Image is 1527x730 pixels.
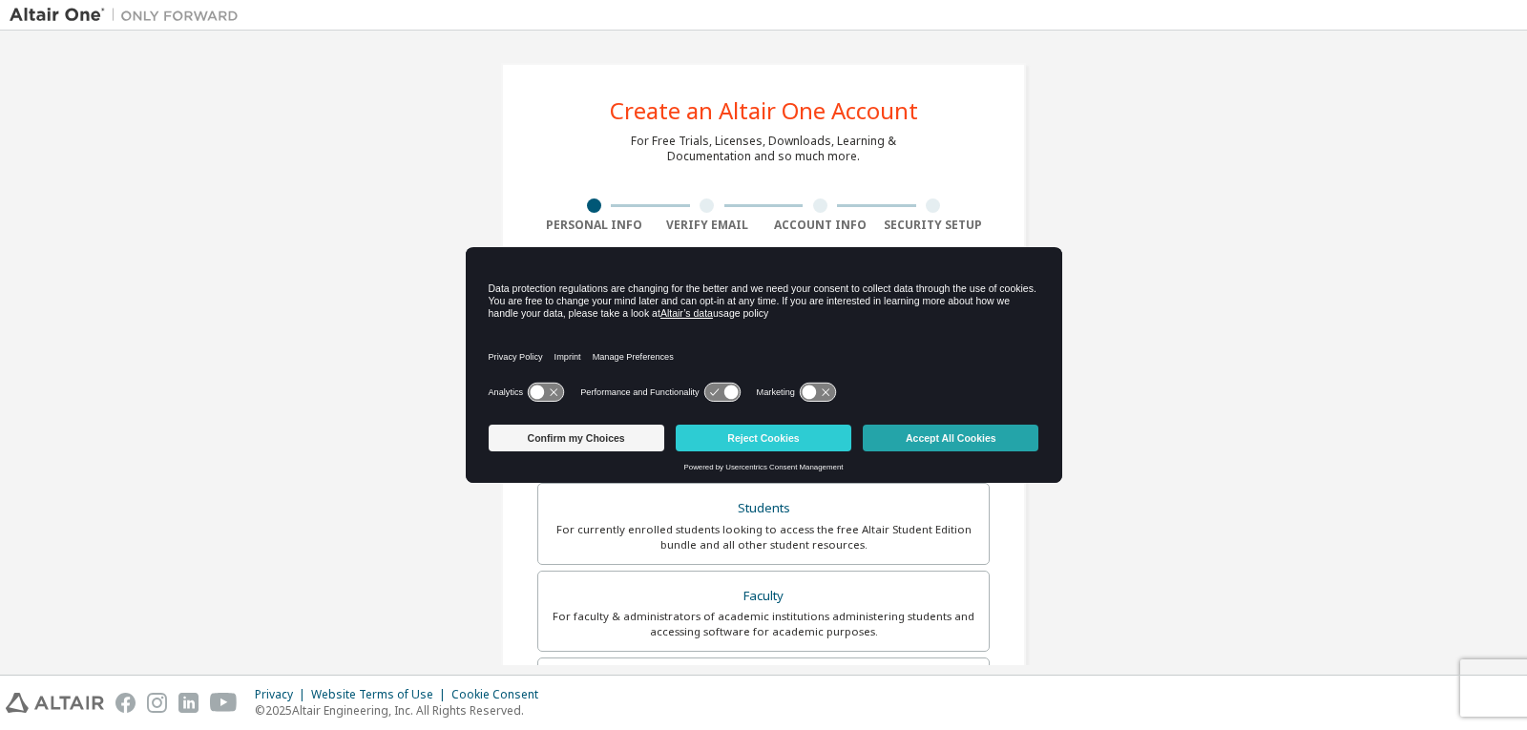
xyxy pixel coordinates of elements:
[210,693,238,713] img: youtube.svg
[550,609,977,639] div: For faculty & administrators of academic institutions administering students and accessing softwa...
[311,687,451,702] div: Website Terms of Use
[550,583,977,610] div: Faculty
[255,702,550,719] p: © 2025 Altair Engineering, Inc. All Rights Reserved.
[6,693,104,713] img: altair_logo.svg
[451,687,550,702] div: Cookie Consent
[178,693,199,713] img: linkedin.svg
[651,218,764,233] div: Verify Email
[763,218,877,233] div: Account Info
[610,99,918,122] div: Create an Altair One Account
[147,693,167,713] img: instagram.svg
[877,218,991,233] div: Security Setup
[10,6,248,25] img: Altair One
[550,522,977,553] div: For currently enrolled students looking to access the free Altair Student Edition bundle and all ...
[115,693,136,713] img: facebook.svg
[255,687,311,702] div: Privacy
[631,134,896,164] div: For Free Trials, Licenses, Downloads, Learning & Documentation and so much more.
[537,218,651,233] div: Personal Info
[550,495,977,522] div: Students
